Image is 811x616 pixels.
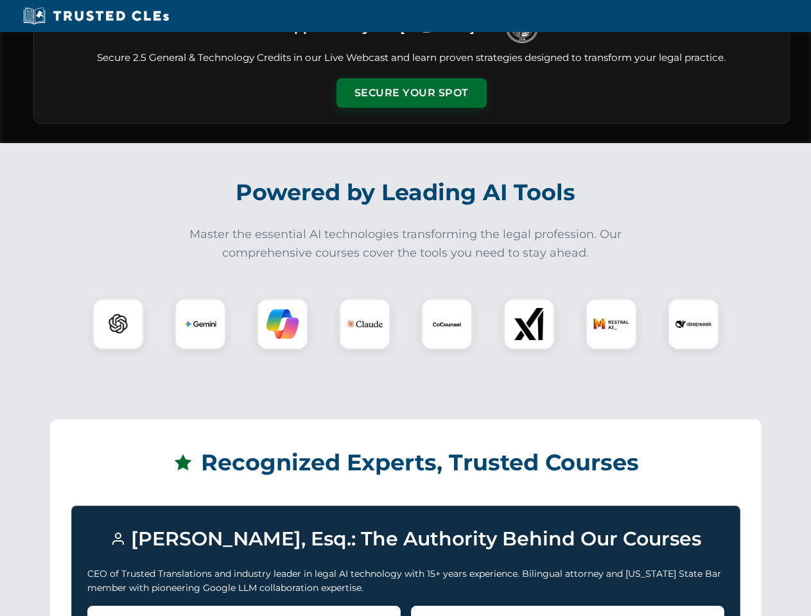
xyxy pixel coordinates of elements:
[175,298,226,350] div: Gemini
[513,308,545,340] img: xAI Logo
[49,51,774,65] p: Secure 2.5 General & Technology Credits in our Live Webcast and learn proven strategies designed ...
[668,298,719,350] div: DeepSeek
[184,308,216,340] img: Gemini Logo
[87,567,724,595] p: CEO of Trusted Translations and industry leader in legal AI technology with 15+ years experience....
[336,78,487,108] button: Secure Your Spot
[431,308,463,340] img: CoCounsel Logo
[593,306,629,342] img: Mistral AI Logo
[503,298,555,350] div: xAI
[87,522,724,556] h3: [PERSON_NAME], Esq.: The Authority Behind Our Courses
[50,170,762,215] h2: Powered by Leading AI Tools
[100,305,137,343] img: ChatGPT Logo
[266,308,299,340] img: Copilot Logo
[347,306,383,342] img: Claude Logo
[421,298,473,350] div: CoCounsel
[257,298,308,350] div: Copilot
[181,225,631,262] p: Master the essential AI technologies transforming the legal profession. Our comprehensive courses...
[586,298,637,350] div: Mistral AI
[339,298,390,350] div: Claude
[19,6,173,26] img: Trusted CLEs
[71,440,740,485] h2: Recognized Experts, Trusted Courses
[92,298,144,350] div: ChatGPT
[676,306,711,342] img: DeepSeek Logo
